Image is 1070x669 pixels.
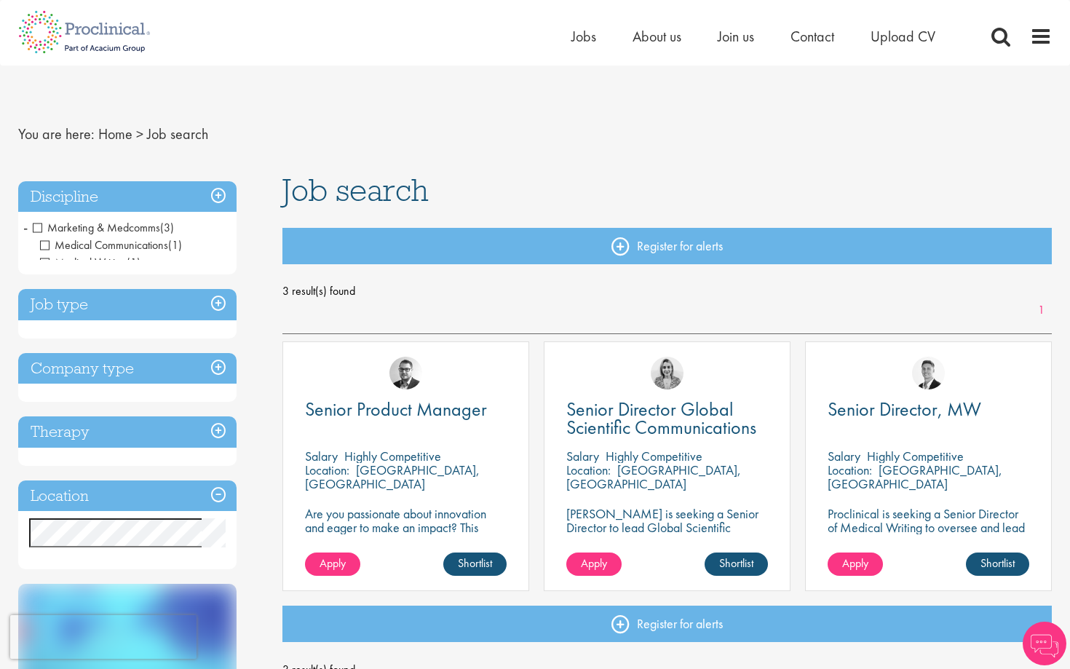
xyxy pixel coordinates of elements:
[344,448,441,464] p: Highly Competitive
[33,220,160,235] span: Marketing & Medcomms
[389,357,422,389] img: Niklas Kaminski
[842,555,868,571] span: Apply
[566,397,756,440] span: Senior Director Global Scientific Communications
[18,480,237,512] h3: Location
[18,289,237,320] h3: Job type
[282,228,1053,264] a: Register for alerts
[566,462,741,492] p: [GEOGRAPHIC_DATA], [GEOGRAPHIC_DATA]
[282,606,1053,642] a: Register for alerts
[828,462,872,478] span: Location:
[305,462,480,492] p: [GEOGRAPHIC_DATA], [GEOGRAPHIC_DATA]
[40,255,140,270] span: Medical Writing
[305,448,338,464] span: Salary
[98,124,132,143] a: breadcrumb link
[566,400,768,437] a: Senior Director Global Scientific Communications
[790,27,834,46] a: Contact
[305,400,507,419] a: Senior Product Manager
[718,27,754,46] a: Join us
[40,237,182,253] span: Medical Communications
[966,553,1029,576] a: Shortlist
[282,280,1053,302] span: 3 result(s) found
[566,448,599,464] span: Salary
[828,400,1029,419] a: Senior Director, MW
[828,397,981,421] span: Senior Director, MW
[305,462,349,478] span: Location:
[633,27,681,46] a: About us
[566,553,622,576] a: Apply
[18,416,237,448] h3: Therapy
[40,237,168,253] span: Medical Communications
[828,462,1002,492] p: [GEOGRAPHIC_DATA], [GEOGRAPHIC_DATA]
[828,448,860,464] span: Salary
[320,555,346,571] span: Apply
[828,507,1029,590] p: Proclinical is seeking a Senior Director of Medical Writing to oversee and lead clinical and regu...
[282,170,429,210] span: Job search
[305,553,360,576] a: Apply
[147,124,208,143] span: Job search
[1031,302,1052,319] a: 1
[18,124,95,143] span: You are here:
[23,216,28,238] span: -
[566,507,768,562] p: [PERSON_NAME] is seeking a Senior Director to lead Global Scientific Communications to join our c...
[581,555,607,571] span: Apply
[18,353,237,384] h3: Company type
[566,462,611,478] span: Location:
[867,448,964,464] p: Highly Competitive
[127,255,140,270] span: (1)
[40,255,127,270] span: Medical Writing
[10,615,197,659] iframe: reCAPTCHA
[305,397,487,421] span: Senior Product Manager
[33,220,174,235] span: Marketing & Medcomms
[136,124,143,143] span: >
[443,553,507,576] a: Shortlist
[871,27,935,46] a: Upload CV
[828,553,883,576] a: Apply
[705,553,768,576] a: Shortlist
[651,357,683,389] img: Merna Hermiz
[912,357,945,389] img: George Watson
[571,27,596,46] a: Jobs
[168,237,182,253] span: (1)
[606,448,702,464] p: Highly Competitive
[1023,622,1066,665] img: Chatbot
[160,220,174,235] span: (3)
[305,507,507,576] p: Are you passionate about innovation and eager to make an impact? This remote position allows you ...
[18,181,237,213] h3: Discipline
